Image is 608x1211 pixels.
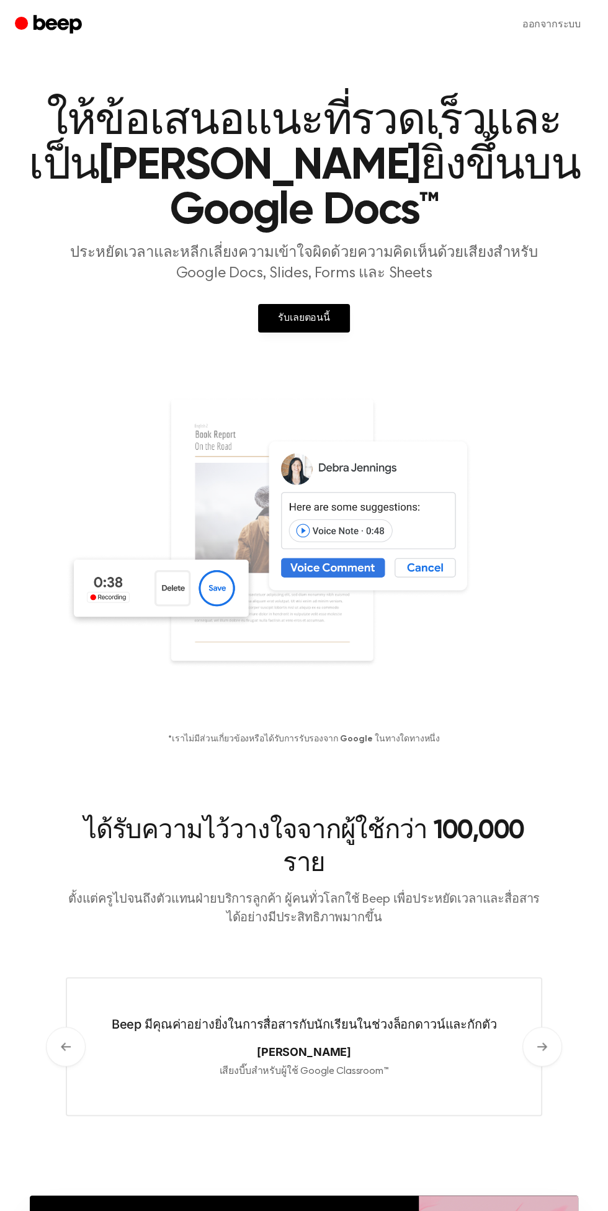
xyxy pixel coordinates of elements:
[29,99,579,233] font: ให้ข้อเสนอแนะที่รวดเร็วและเป็น[PERSON_NAME]ยิ่งขึ้นบน Google Docs™
[278,313,330,323] font: รับเลยตอนนี้
[70,246,537,281] font: ประหยัดเวลาและหลีกเลี่ยงความเข้าใจผิดด้วยความคิดเห็นด้วยเสียงสำหรับ Google Docs, Slides, Forms แล...
[219,1066,388,1076] font: เสียงบี๊บสำหรับผู้ใช้ Google Classroom™
[257,1045,351,1058] font: [PERSON_NAME]
[84,818,524,877] font: ได้รับความไว้วางใจจากผู้ใช้กว่า 100,000 ราย
[510,10,593,40] a: ออกจากระบบ
[168,735,440,743] font: *เราไม่มีส่วนเกี่ยวข้องหรือได้รับการรับรองจาก Google ในทางใดทางหนึ่ง
[258,304,350,333] a: รับเลยตอนนี้
[68,893,540,924] font: ตั้งแต่ครูไปจนถึงตัวแทนฝ่ายบริการลูกค้า ผู้คนทั่วโลกใช้ Beep เพื่อประหยัดเวลาและสื่อสารได้อย่างมี...
[112,1017,497,1032] font: Beep มีคุณค่าอย่างยิ่งในการสื่อสารกับนักเรียนในช่วงล็อกดาวน์และกักตัว
[522,20,581,30] font: ออกจากระบบ
[15,13,85,37] a: บี๊บ
[66,397,542,713] img: ความคิดเห็นด้วยเสียงบนวิดเจ็ตเอกสารและการบันทึก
